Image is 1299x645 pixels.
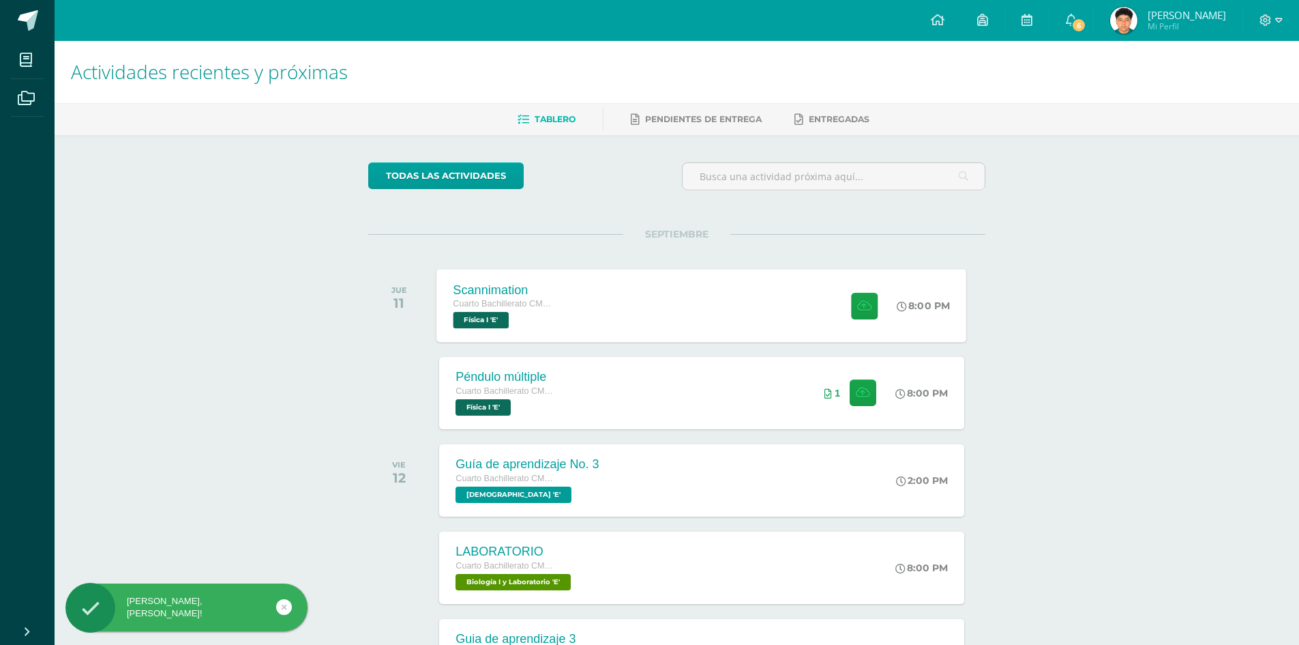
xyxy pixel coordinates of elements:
[456,574,571,590] span: Biología I y Laboratorio 'E'
[453,299,557,309] span: Cuarto Bachillerato CMP Bachillerato en CCLL con Orientación en Computación
[456,545,574,559] div: LABORATORIO
[65,595,308,620] div: [PERSON_NAME], [PERSON_NAME]!
[1071,18,1086,33] span: 6
[453,312,509,328] span: Física I 'E'
[645,114,762,124] span: Pendientes de entrega
[1110,7,1137,34] img: e9d91ea00b48b57708557aa0828f96c6.png
[456,457,599,472] div: Guía de aprendizaje No. 3
[368,162,524,189] a: todas las Actividades
[456,370,558,384] div: Péndulo múltiple
[453,283,557,297] div: Scannimation
[824,388,840,399] div: Archivos entregados
[631,109,762,130] a: Pendientes de entrega
[71,59,348,85] span: Actividades recientes y próximas
[896,474,948,487] div: 2:00 PM
[683,163,985,190] input: Busca una actividad próxima aquí...
[623,228,730,240] span: SEPTIEMBRE
[518,109,576,130] a: Tablero
[895,387,948,399] div: 8:00 PM
[835,388,840,399] span: 1
[794,109,869,130] a: Entregadas
[895,562,948,574] div: 8:00 PM
[456,474,558,483] span: Cuarto Bachillerato CMP Bachillerato en CCLL con Orientación en Computación
[456,561,558,571] span: Cuarto Bachillerato CMP Bachillerato en CCLL con Orientación en Computación
[456,487,571,503] span: Biblia 'E'
[535,114,576,124] span: Tablero
[392,470,406,486] div: 12
[809,114,869,124] span: Entregadas
[1148,8,1226,22] span: [PERSON_NAME]
[456,399,511,416] span: Física I 'E'
[391,295,407,311] div: 11
[391,285,407,295] div: JUE
[1148,20,1226,32] span: Mi Perfil
[897,300,951,312] div: 8:00 PM
[456,386,558,396] span: Cuarto Bachillerato CMP Bachillerato en CCLL con Orientación en Computación
[392,460,406,470] div: VIE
